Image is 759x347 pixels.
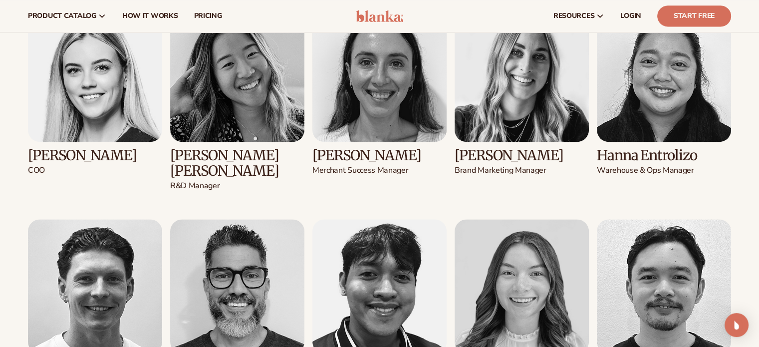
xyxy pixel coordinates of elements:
p: COO [28,165,162,176]
h3: [PERSON_NAME] [28,148,162,163]
img: logo [356,10,403,22]
span: resources [553,12,594,20]
img: Shopify Image 8 [28,7,162,142]
h3: [PERSON_NAME] [455,148,589,163]
h3: [PERSON_NAME] [PERSON_NAME] [170,148,304,179]
p: Brand Marketing Manager [455,165,589,176]
a: Start Free [657,5,731,26]
img: Shopify Image 10 [312,7,447,142]
span: product catalog [28,12,96,20]
img: Shopify Image 12 [597,7,731,142]
span: LOGIN [620,12,641,20]
img: Shopify Image 11 [455,7,589,142]
span: pricing [194,12,222,20]
img: Shopify Image 9 [170,7,304,142]
p: R&D Manager [170,181,304,191]
h3: Hanna Entrolizo [597,148,731,163]
p: Warehouse & Ops Manager [597,165,731,176]
h3: [PERSON_NAME] [312,148,447,163]
p: Merchant Success Manager [312,165,447,176]
span: How It Works [122,12,178,20]
div: Open Intercom Messenger [725,313,749,337]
